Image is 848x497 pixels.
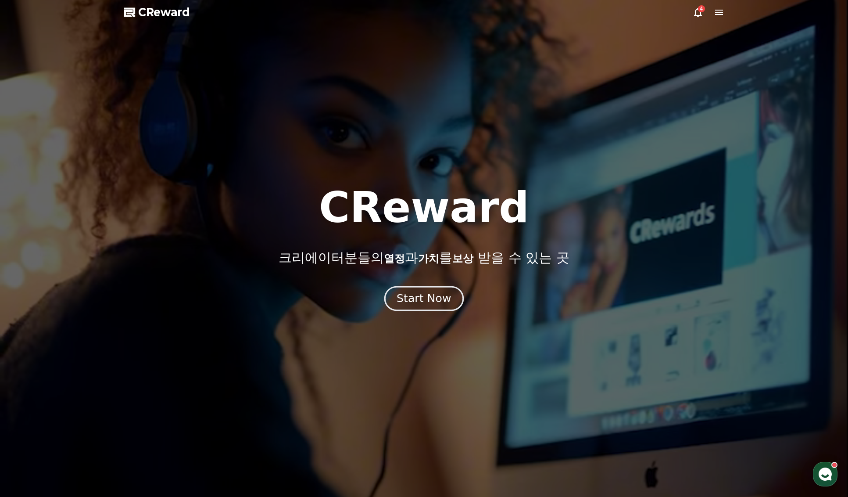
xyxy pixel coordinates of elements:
p: 크리에이터분들의 과 를 받을 수 있는 곳 [279,250,569,266]
a: CReward [124,5,190,19]
span: 대화 [80,292,91,299]
span: 홈 [28,292,33,299]
span: 보상 [452,252,473,265]
a: Start Now [386,295,462,304]
h1: CReward [319,187,529,229]
span: 설정 [136,292,146,299]
div: 4 [698,5,705,12]
span: 열정 [384,252,405,265]
span: 가치 [418,252,439,265]
a: 대화 [58,278,113,300]
button: Start Now [384,286,464,311]
span: CReward [138,5,190,19]
div: Start Now [397,291,451,306]
a: 설정 [113,278,168,300]
a: 홈 [3,278,58,300]
a: 4 [693,7,703,18]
